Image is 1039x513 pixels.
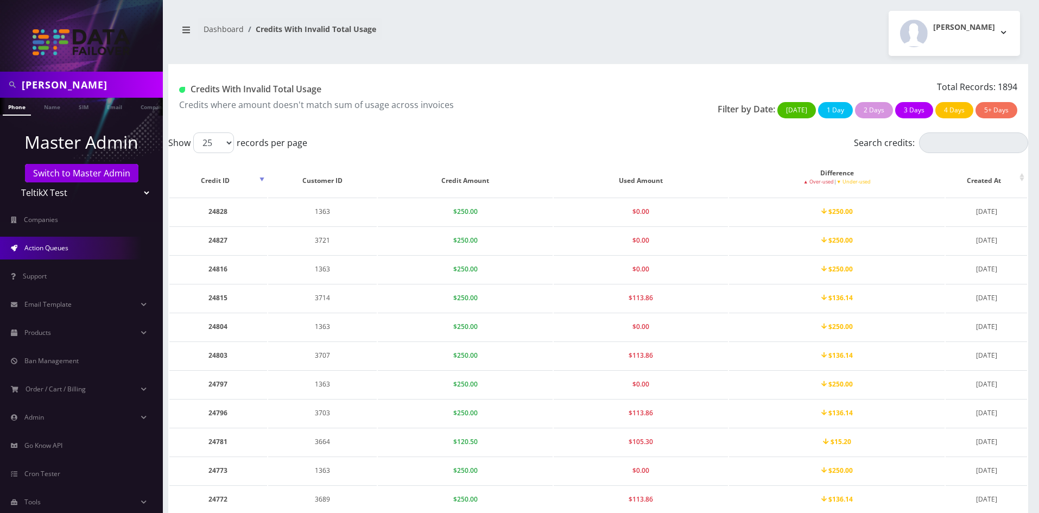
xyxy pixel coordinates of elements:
td: 24816 [169,255,267,283]
span: $250.00 [821,207,853,216]
span: $0.00 [632,207,649,216]
span: $15.20 [823,437,851,446]
button: [PERSON_NAME] [889,11,1020,56]
a: SIM [73,98,94,115]
span: $105.30 [629,437,653,446]
span: $250.00 [453,351,478,360]
select: Showrecords per page [193,132,234,153]
td: [DATE] [946,428,1027,455]
button: 2 Days [855,102,893,118]
span: Action Queues [24,243,68,252]
span: Total Records: [937,81,996,93]
span: Admin [24,413,44,422]
th: Difference ▲ Over-used | ▼ Under-used [729,157,945,197]
span: $250.00 [453,322,478,331]
span: $136.14 [821,351,853,360]
td: [DATE] [946,226,1027,254]
img: Credits With Invalid Total Usage [179,87,185,93]
td: [DATE] [946,255,1027,283]
img: TeltikX Test [33,29,130,55]
td: [DATE] [946,399,1027,427]
th: Created At: activate to sort column ascending [946,157,1027,197]
td: 3664 [268,428,377,455]
td: 24796 [169,399,267,427]
td: 1363 [268,198,377,225]
button: 3 Days [895,102,933,118]
span: Cron Tester [24,469,60,478]
span: Email Template [24,300,72,309]
span: Products [24,328,51,337]
span: $250.00 [453,236,478,245]
td: 3689 [268,485,377,513]
span: $250.00 [821,466,853,475]
label: Show records per page [168,132,307,153]
span: $250.00 [821,236,853,245]
td: 3721 [268,226,377,254]
span: $250.00 [453,207,478,216]
th: Credit ID: activate to sort column ascending [169,157,267,197]
td: [DATE] [946,313,1027,340]
a: Dashboard [204,24,244,34]
a: Email [102,98,128,115]
td: 24815 [169,284,267,312]
span: $0.00 [632,379,649,389]
td: [DATE] [946,485,1027,513]
span: $0.00 [632,322,649,331]
span: Order / Cart / Billing [26,384,86,394]
td: [DATE] [946,198,1027,225]
td: 3707 [268,341,377,369]
p: Credits where amount doesn't match sum of usage across invoices [179,98,590,111]
button: 5+ Days [975,102,1017,118]
td: 24781 [169,428,267,455]
span: $136.14 [821,408,853,417]
small: | [734,178,939,186]
span: Go Know API [24,441,62,450]
nav: breadcrumb [176,18,590,49]
span: $136.14 [821,495,853,504]
button: 4 Days [935,102,973,118]
td: 24827 [169,226,267,254]
button: [DATE] [777,102,816,118]
span: $250.00 [453,466,478,475]
td: 3714 [268,284,377,312]
td: 1363 [268,457,377,484]
td: [DATE] [946,370,1027,398]
span: Tools [24,497,41,506]
span: $136.14 [821,293,853,302]
a: Switch to Master Admin [25,164,138,182]
span: $113.86 [629,351,653,360]
span: $250.00 [821,322,853,331]
span: Support [23,271,47,281]
label: Search credits: [854,132,1028,153]
span: $0.00 [632,466,649,475]
td: 24773 [169,457,267,484]
span: $120.50 [453,437,478,446]
span: $250.00 [821,379,853,389]
span: 1894 [998,81,1017,93]
td: [DATE] [946,284,1027,312]
a: Name [39,98,66,115]
td: 24797 [169,370,267,398]
h1: Credits With Invalid Total Usage [179,84,590,94]
td: 3703 [268,399,377,427]
input: Search in Company [22,74,160,95]
span: $0.00 [632,264,649,274]
td: 24772 [169,485,267,513]
td: 24828 [169,198,267,225]
span: $0.00 [632,236,649,245]
span: $113.86 [629,408,653,417]
span: ▲ Over-used [803,178,834,185]
span: $250.00 [821,264,853,274]
td: 24804 [169,313,267,340]
button: 1 Day [818,102,853,118]
li: Credits With Invalid Total Usage [244,23,376,35]
td: [DATE] [946,341,1027,369]
th: Used Amount [554,157,728,197]
td: 24803 [169,341,267,369]
th: Customer ID [268,157,377,197]
span: Ban Management [24,356,79,365]
p: Filter by Date: [718,103,775,116]
a: Phone [3,98,31,116]
td: [DATE] [946,457,1027,484]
